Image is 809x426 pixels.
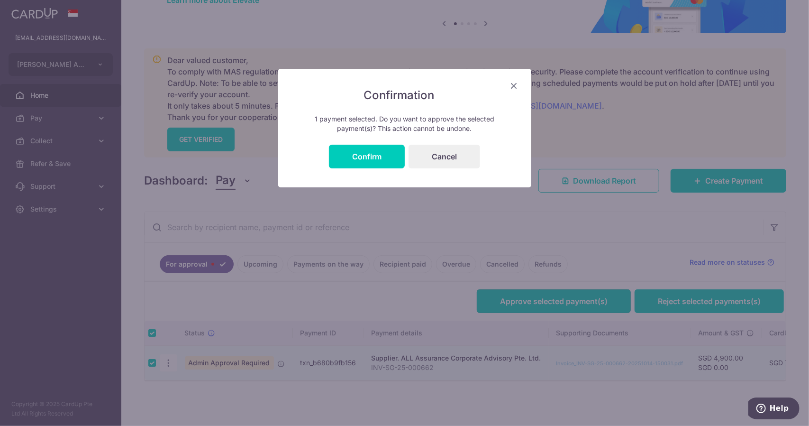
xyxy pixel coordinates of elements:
[509,80,520,92] button: Close
[409,145,480,168] button: Cancel
[329,145,405,168] button: Confirm
[297,114,512,133] p: 1 payment selected. Do you want to approve the selected payment(s)? This action cannot be undone.
[297,88,512,103] h5: Confirmation
[748,398,800,421] iframe: Opens a widget where you can find more information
